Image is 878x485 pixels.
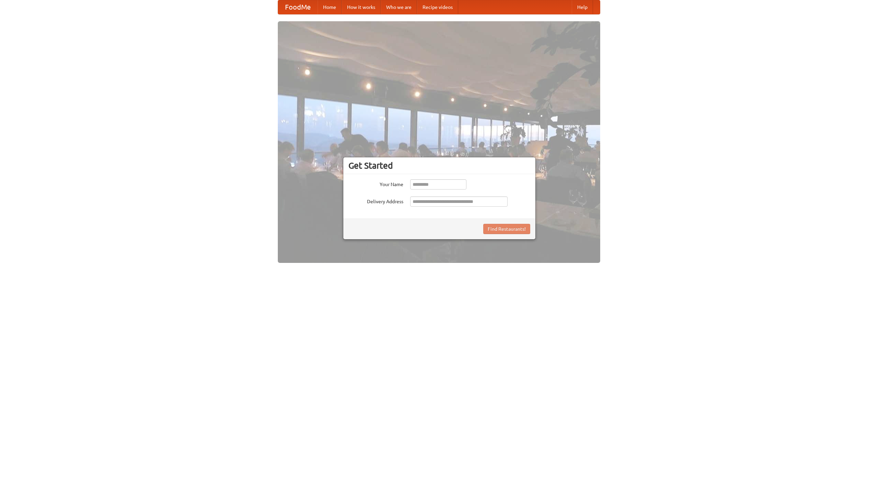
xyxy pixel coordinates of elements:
a: Who we are [381,0,417,14]
a: How it works [342,0,381,14]
a: FoodMe [278,0,318,14]
label: Delivery Address [348,196,403,205]
a: Recipe videos [417,0,458,14]
h3: Get Started [348,160,530,171]
a: Help [572,0,593,14]
label: Your Name [348,179,403,188]
button: Find Restaurants! [483,224,530,234]
a: Home [318,0,342,14]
